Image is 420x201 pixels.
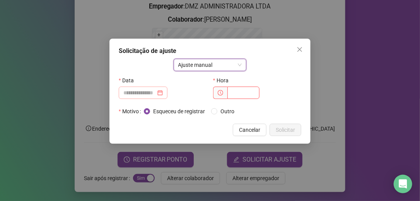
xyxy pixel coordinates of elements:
[394,175,412,193] div: Open Intercom Messenger
[294,43,306,56] button: Close
[297,46,303,53] span: close
[119,74,139,87] label: Data
[233,124,266,136] button: Cancelar
[119,46,301,56] div: Solicitação de ajuste
[239,126,260,134] span: Cancelar
[150,107,208,116] span: Esqueceu de registrar
[119,105,144,118] label: Motivo
[270,124,301,136] button: Solicitar
[218,90,223,95] span: clock-circle
[213,74,234,87] label: Hora
[217,107,237,116] span: Outro
[178,59,242,71] span: Ajuste manual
